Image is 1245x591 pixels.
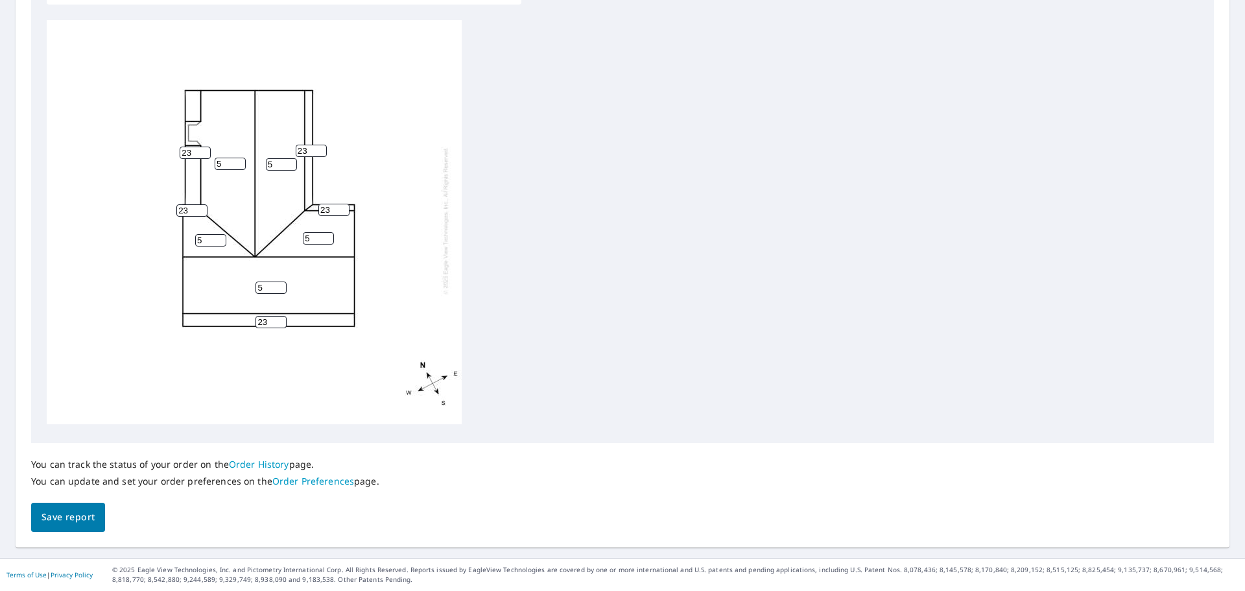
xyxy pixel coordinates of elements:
[51,570,93,579] a: Privacy Policy
[272,475,354,487] a: Order Preferences
[31,503,105,532] button: Save report
[31,459,379,470] p: You can track the status of your order on the page.
[6,571,93,579] p: |
[112,565,1239,585] p: © 2025 Eagle View Technologies, Inc. and Pictometry International Corp. All Rights Reserved. Repo...
[31,476,379,487] p: You can update and set your order preferences on the page.
[41,509,95,525] span: Save report
[6,570,47,579] a: Terms of Use
[229,458,289,470] a: Order History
